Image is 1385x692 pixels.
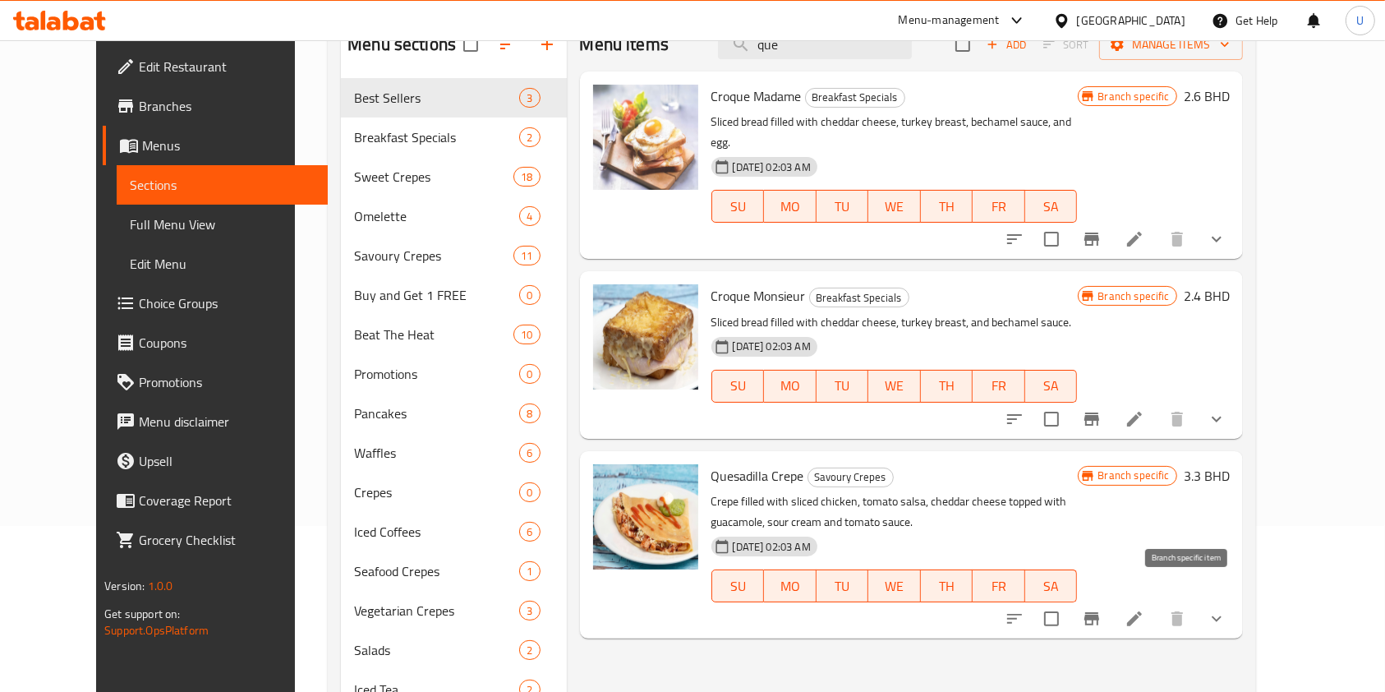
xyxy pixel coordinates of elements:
div: items [519,522,540,542]
button: show more [1197,219,1236,259]
h6: 3.3 BHD [1184,464,1230,487]
a: Coverage Report [103,481,328,520]
span: 0 [520,485,539,501]
div: Best Sellers3 [341,78,566,118]
div: items [519,640,540,660]
a: Coupons [103,323,328,362]
div: items [513,325,540,344]
span: Branch specific [1092,89,1176,104]
span: Crepes [354,482,519,502]
span: 2 [520,643,539,658]
span: TH [927,195,967,219]
button: SU [711,190,764,223]
a: Edit menu item [1125,229,1144,249]
svg: Show Choices [1207,409,1226,429]
div: Crepes0 [341,473,566,512]
span: 0 [520,288,539,303]
div: items [519,482,540,502]
div: Seafood Crepes1 [341,551,566,591]
span: SU [719,195,757,219]
button: Manage items [1099,30,1243,60]
span: FR [979,574,1019,598]
div: Sweet Crepes [354,167,513,187]
a: Grocery Checklist [103,520,328,560]
img: Quesadilla Crepe [593,464,698,570]
span: Coupons [139,333,315,353]
span: Select all sections [453,27,488,62]
a: Promotions [103,362,328,402]
span: Savoury Crepes [808,468,893,487]
p: Sliced bread filled with cheddar cheese, turkey breast, bechamel sauce, and egg. [711,112,1078,153]
button: Add section [527,25,567,64]
span: 18 [514,169,539,185]
span: Add [984,35,1028,54]
div: Iced Coffees6 [341,512,566,551]
h2: Menu sections [347,32,456,57]
button: delete [1157,599,1197,639]
h6: 2.6 BHD [1184,85,1230,108]
button: SA [1025,570,1078,602]
span: TH [927,374,967,398]
span: 1.0.0 [148,575,173,597]
div: Beat The Heat10 [341,315,566,354]
span: SA [1032,374,1071,398]
a: Choice Groups [103,284,328,323]
span: Full Menu View [130,215,315,234]
span: 8 [520,406,539,422]
button: SA [1025,370,1078,403]
div: Salads2 [341,630,566,670]
span: TH [927,574,967,598]
span: SU [719,374,757,398]
span: Savoury Crepes [354,246,513,265]
div: Menu-management [899,11,1000,30]
span: TU [823,574,863,598]
span: Salads [354,640,519,660]
svg: Show Choices [1207,609,1226,629]
a: Edit menu item [1125,409,1144,429]
button: SA [1025,190,1078,223]
div: [GEOGRAPHIC_DATA] [1077,12,1185,30]
span: MO [771,574,810,598]
button: show more [1197,599,1236,639]
span: Edit Menu [130,254,315,274]
div: Savoury Crepes11 [341,236,566,275]
span: TU [823,195,863,219]
button: TH [921,190,973,223]
span: FR [979,195,1019,219]
span: 4 [520,209,539,224]
span: Coverage Report [139,491,315,510]
button: SU [711,570,764,602]
div: Buy and Get 1 FREE0 [341,275,566,315]
span: 6 [520,524,539,540]
span: Manage items [1112,35,1230,55]
span: WE [875,374,914,398]
button: FR [973,370,1025,403]
span: Waffles [354,443,519,463]
span: Vegetarian Crepes [354,601,519,620]
div: Buy and Get 1 FREE [354,285,519,305]
button: Branch-specific-item [1072,399,1111,439]
span: Edit Restaurant [139,57,315,76]
span: Branches [139,96,315,116]
span: Croque Monsieur [711,284,806,308]
span: 0 [520,367,539,382]
span: MO [771,374,810,398]
a: Upsell [103,441,328,481]
span: 3 [520,603,539,619]
button: FR [973,190,1025,223]
span: Iced Coffees [354,522,519,542]
button: MO [764,190,817,223]
input: search [718,30,912,59]
span: Grocery Checklist [139,530,315,550]
span: Quesadilla Crepe [711,464,804,488]
div: Promotions [354,364,519,384]
span: Pancakes [354,404,519,423]
div: Omelette4 [341,196,566,236]
span: Select to update [1034,602,1069,636]
div: Vegetarian Crepes3 [341,591,566,630]
div: Savoury Crepes [808,468,894,487]
button: WE [868,570,921,602]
